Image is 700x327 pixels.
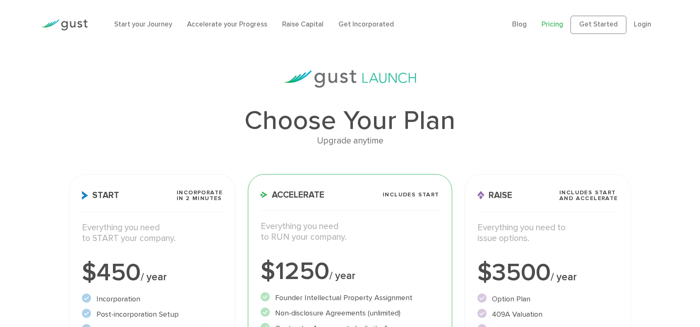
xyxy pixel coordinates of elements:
li: Founder Intellectual Property Assignment [261,292,439,303]
img: Start Icon X2 [82,191,88,200]
span: Start [82,191,119,200]
a: Raise Capital [282,20,324,29]
img: Accelerate Icon [261,191,268,198]
a: Start your Journey [114,20,172,29]
p: Everything you need to issue options. [477,222,618,244]
span: Includes START and ACCELERATE [559,190,618,201]
img: Raise Icon [477,191,484,200]
a: Accelerate your Progress [187,20,267,29]
li: Non-disclosure Agreements (unlimited) [261,308,439,319]
a: Get Incorporated [338,20,394,29]
p: Everything you need to START your company. [82,222,223,244]
h1: Choose Your Plan [69,107,630,134]
img: gust-launch-logos.svg [284,70,416,88]
li: 409A Valuation [477,309,618,320]
div: $3500 [477,260,618,285]
li: Post-incorporation Setup [82,309,223,320]
span: / year [551,271,577,283]
span: Includes START [383,192,439,198]
span: / year [329,270,355,282]
span: Incorporate in 2 Minutes [177,190,223,201]
a: Pricing [542,20,563,29]
div: $1250 [261,259,439,284]
span: Accelerate [261,191,324,199]
div: Upgrade anytime [69,134,630,148]
li: Option Plan [477,294,618,305]
a: Blog [512,20,527,29]
div: $450 [82,260,223,285]
a: Get Started [571,16,626,34]
li: Incorporation [82,294,223,305]
a: Login [634,20,651,29]
span: Raise [477,191,512,200]
p: Everything you need to RUN your company. [261,221,439,243]
span: / year [141,271,167,283]
img: Gust Logo [41,19,88,31]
